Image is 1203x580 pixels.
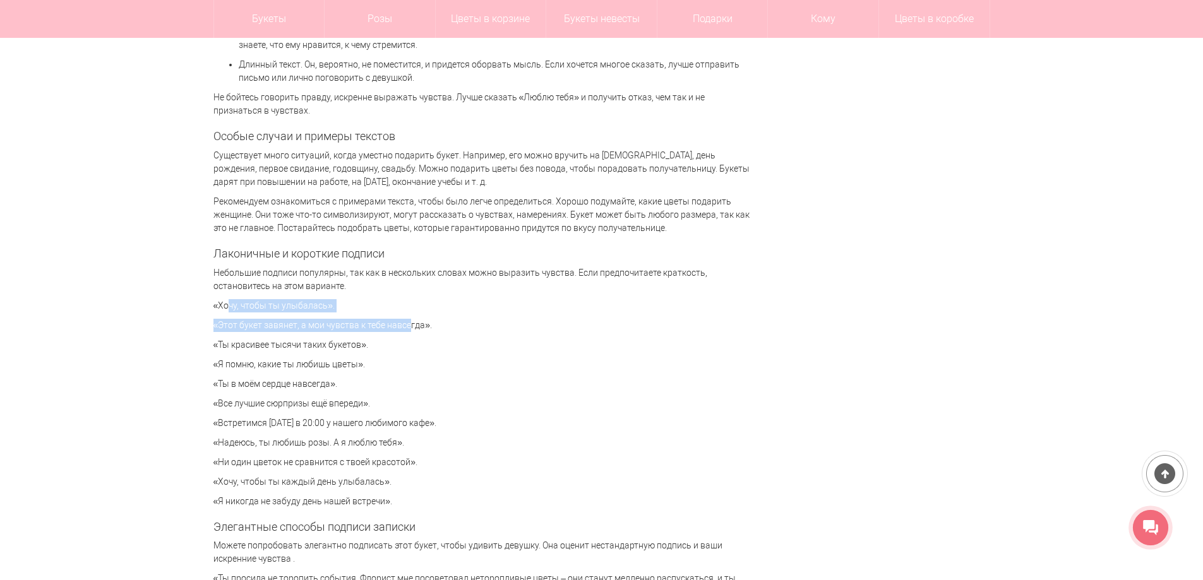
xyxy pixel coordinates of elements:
[213,91,750,117] p: Не бойтесь говорить правду, искренне выражать чувства. Лучше сказать «Люблю тебя» и получить отка...
[213,397,750,410] p: «Все лучшие сюрпризы ещё впереди».
[213,195,750,235] p: Рекомендуем ознакомиться с примерами текста, чтобы было легче определиться. Хорошо подумайте, как...
[213,338,750,352] p: «Ты красивее тысячи таких букетов».
[213,247,750,260] h2: Лаконичные и короткие подписи
[213,475,750,488] p: «Хочу, чтобы ты каждый день улыбалась».
[213,436,750,449] p: «Надеюсь, ты любишь розы. А я люблю тебя».
[213,319,750,332] p: «Этот букет завянет, а мои чувства к тебе навсегда».
[213,266,750,293] p: Небольшие подписи популярны, так как в нескольких словах можно выразить чувства. Если предпочитае...
[213,521,750,533] h2: Элегантные способы подписи записки
[213,417,750,430] p: «Встретимся [DATE] в 20:00 у нашего любимого кафе».
[213,539,750,565] p: Можете попробовать элегантно подписать этот букет, чтобы удивить девушку. Она оценит нестандартну...
[239,25,750,52] p: Банальные вещи. Например, не удивляют фразы с пожеланием здоровья и денег. Чем ближе человек, тем...
[213,456,750,469] p: «Ни один цветок не сравнится с твоей красотой».
[213,299,750,312] p: «Хочу, чтобы ты улыбалась».
[213,377,750,391] p: «Ты в моём сердце навсегда».
[213,358,750,371] p: «Я помню, какие ты любишь цветы».
[213,495,750,508] p: «Я никогда не забуду день нашей встречи».
[213,149,750,189] p: Существует много ситуаций, когда уместно подарить букет. Например, его можно вручить на [DEMOGRAP...
[239,58,750,85] p: Длинный текст. Он, вероятно, не поместится, и придется оборвать мысль. Если хочется многое сказат...
[213,130,750,143] h2: Особые случаи и примеры текстов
